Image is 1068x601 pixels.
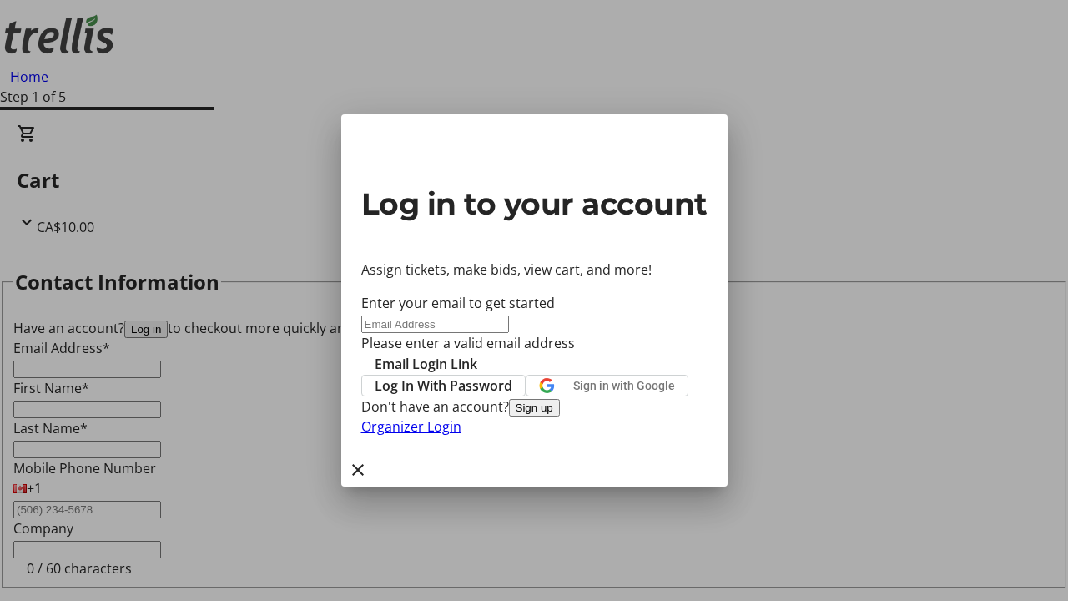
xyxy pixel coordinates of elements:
[361,294,555,312] label: Enter your email to get started
[526,375,688,396] button: Sign in with Google
[573,379,675,392] span: Sign in with Google
[361,354,491,374] button: Email Login Link
[361,375,526,396] button: Log In With Password
[361,396,708,417] div: Don't have an account?
[509,399,560,417] button: Sign up
[361,333,708,353] tr-error: Please enter a valid email address
[341,453,375,487] button: Close
[361,260,708,280] p: Assign tickets, make bids, view cart, and more!
[361,316,509,333] input: Email Address
[375,354,477,374] span: Email Login Link
[361,417,461,436] a: Organizer Login
[361,181,708,226] h2: Log in to your account
[375,376,512,396] span: Log In With Password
